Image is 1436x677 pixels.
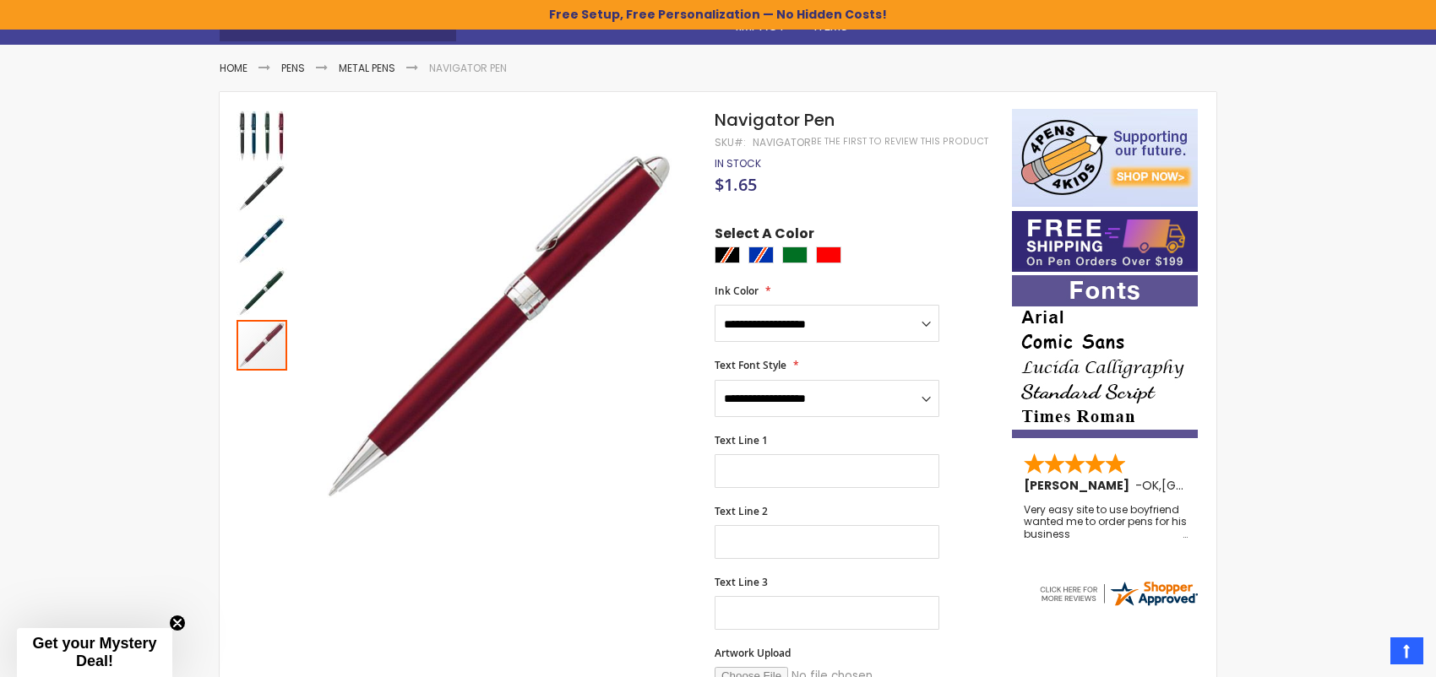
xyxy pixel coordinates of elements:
[1135,477,1286,494] span: - ,
[715,135,746,149] strong: SKU
[1024,504,1188,540] div: Very easy site to use boyfriend wanted me to order pens for his business
[715,284,759,298] span: Ink Color
[1012,211,1198,272] img: Free shipping on orders over $199
[237,215,287,266] img: Navigator Pen
[169,615,186,631] button: Close teaser
[1161,477,1286,494] span: [GEOGRAPHIC_DATA]
[715,173,757,196] span: $1.65
[237,161,289,214] div: Navigator Pen
[281,61,305,75] a: Pens
[237,266,289,318] div: Navigator Pen
[237,111,287,161] img: Navigator Pen
[811,135,988,148] a: Be the first to review this product
[429,62,507,75] li: Navigator Pen
[1024,477,1135,494] span: [PERSON_NAME]
[1012,275,1198,438] img: font-personalization-examples
[715,575,768,589] span: Text Line 3
[237,318,287,371] div: Navigator Pen
[715,358,786,372] span: Text Font Style
[1012,109,1198,207] img: 4pens 4 kids
[753,136,811,149] div: Navigator
[237,109,289,161] div: Navigator Pen
[237,163,287,214] img: Navigator Pen
[17,628,172,677] div: Get your Mystery Deal!Close teaser
[782,246,808,263] div: Green
[715,433,768,447] span: Text Line 1
[1037,578,1199,609] img: 4pens.com widget logo
[715,225,814,247] span: Select A Color
[715,504,768,518] span: Text Line 2
[220,61,247,75] a: Home
[1297,631,1436,677] iframe: Google Customer Reviews
[237,268,287,318] img: Navigator Pen
[816,246,841,263] div: Red
[715,646,791,660] span: Artwork Upload
[306,133,692,519] img: Navigator Pen
[1037,598,1199,612] a: 4pens.com certificate URL
[715,157,761,171] div: Availability
[339,61,395,75] a: Metal Pens
[237,214,289,266] div: Navigator Pen
[715,108,835,132] span: Navigator Pen
[1142,477,1159,494] span: OK
[32,635,156,669] span: Get your Mystery Deal!
[715,156,761,171] span: In stock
